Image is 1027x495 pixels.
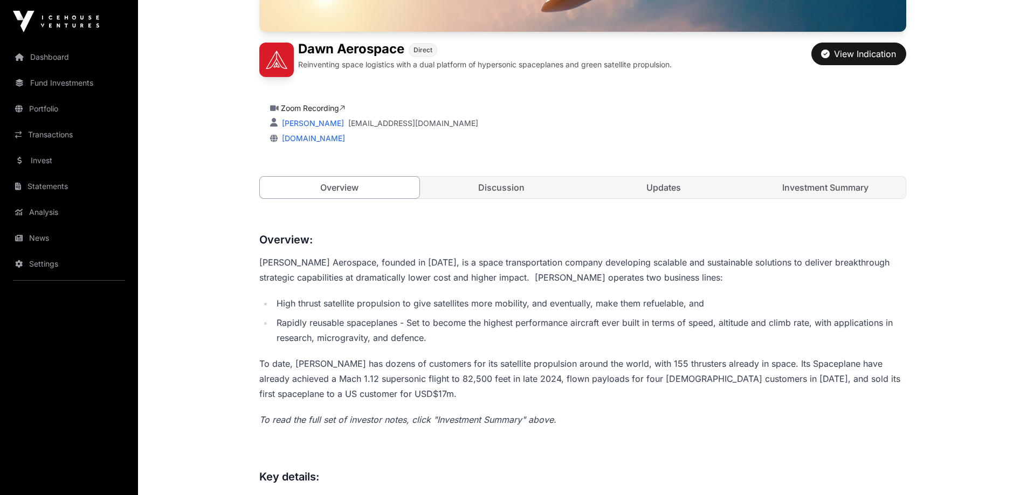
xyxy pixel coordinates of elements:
[278,134,345,143] a: [DOMAIN_NAME]
[13,11,99,32] img: Icehouse Ventures Logo
[298,59,672,70] p: Reinventing space logistics with a dual platform of hypersonic spaceplanes and green satellite pr...
[9,71,129,95] a: Fund Investments
[9,149,129,172] a: Invest
[9,200,129,224] a: Analysis
[259,43,294,77] img: Dawn Aerospace
[9,252,129,276] a: Settings
[298,43,404,57] h1: Dawn Aerospace
[811,53,906,64] a: View Indication
[9,45,129,69] a: Dashboard
[273,315,906,345] li: Rapidly reusable spaceplanes - Set to become the highest performance aircraft ever built in terms...
[9,123,129,147] a: Transactions
[422,177,582,198] a: Discussion
[413,46,432,54] span: Direct
[259,468,906,485] h3: Key details:
[281,103,345,113] a: Zoom Recording
[9,175,129,198] a: Statements
[280,118,344,128] a: [PERSON_NAME]
[746,177,906,198] a: Investment Summary
[259,231,906,248] h3: Overview:
[259,414,556,425] em: To read the full set of investor notes, click "Investment Summary" above.
[973,443,1027,495] iframe: Chat Widget
[9,226,129,250] a: News
[259,255,906,285] p: [PERSON_NAME] Aerospace, founded in [DATE], is a space transportation company developing scalable...
[584,177,744,198] a: Updates
[273,296,906,311] li: High thrust satellite propulsion to give satellites more mobility, and eventually, make them refu...
[260,177,906,198] nav: Tabs
[9,97,129,121] a: Portfolio
[821,47,896,60] div: View Indication
[811,43,906,65] button: View Indication
[259,356,906,401] p: To date, [PERSON_NAME] has dozens of customers for its satellite propulsion around the world, wit...
[259,176,421,199] a: Overview
[348,118,478,129] a: [EMAIL_ADDRESS][DOMAIN_NAME]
